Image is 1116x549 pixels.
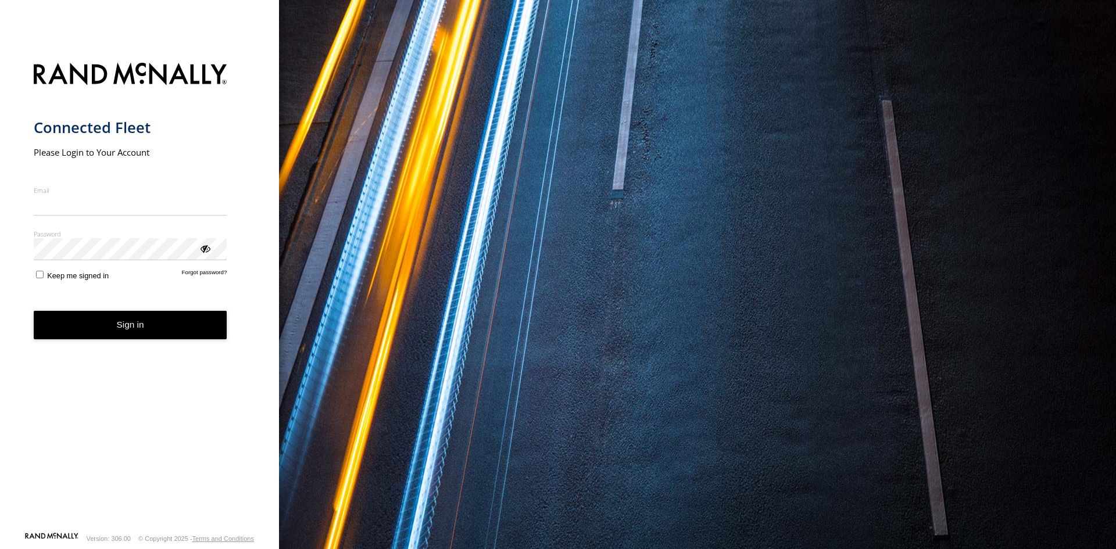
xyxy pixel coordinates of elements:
a: Forgot password? [182,269,227,280]
form: main [34,56,246,532]
h1: Connected Fleet [34,118,227,137]
div: © Copyright 2025 - [138,535,254,542]
input: Keep me signed in [36,271,44,278]
label: Email [34,186,227,195]
a: Visit our Website [25,533,78,544]
a: Terms and Conditions [192,535,254,542]
button: Sign in [34,311,227,339]
span: Keep me signed in [47,271,109,280]
div: Version: 306.00 [87,535,131,542]
img: Rand McNally [34,60,227,90]
div: ViewPassword [199,242,210,254]
h2: Please Login to Your Account [34,146,227,158]
label: Password [34,229,227,238]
